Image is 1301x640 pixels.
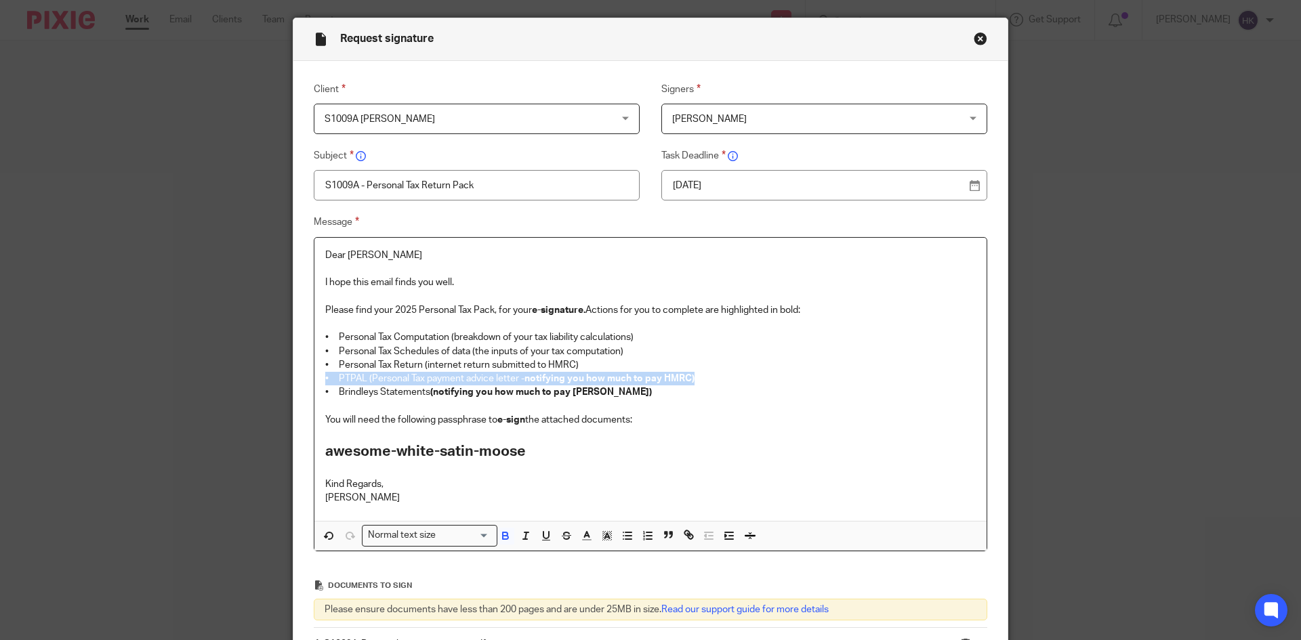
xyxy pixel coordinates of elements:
[325,385,976,399] p: • Brindleys Statements
[673,179,965,192] p: [DATE]
[497,415,525,425] strong: e-sign
[325,330,976,344] p: • Personal Tax Computation (breakdown of your tax liability calculations)
[325,303,976,317] p: Please find your 2025 Personal Tax Pack, for your Actions for you to complete are highlighted in ...
[325,358,976,372] p: • Personal Tax Return (internet return submitted to HMRC)
[325,249,976,262] p: Dear [PERSON_NAME]
[430,387,652,397] strong: (notifying you how much to pay [PERSON_NAME])
[340,33,434,44] span: Request signature
[314,170,640,200] input: Insert subject
[325,413,976,427] p: You will need the following passphrase to the attached documents:
[661,605,829,614] a: Read our support guide for more details
[325,491,976,505] p: [PERSON_NAME]
[328,582,412,589] span: Documents to sign
[325,477,976,491] p: Kind Regards,
[325,372,976,385] p: • PTPAL (Personal Tax payment advice letter -
[325,114,435,124] span: S1009A [PERSON_NAME]
[974,32,987,45] button: Close modal
[314,599,987,620] div: Please ensure documents have less than 200 pages and are under 25MB in size.
[440,528,489,542] input: Search for option
[325,276,976,289] p: I hope this email finds you well.
[325,444,526,458] strong: awesome-white-satin-moose
[532,305,585,315] strong: e-signature.
[661,151,726,161] span: Task Deadline
[524,374,695,383] strong: notifying you how much to pay HMRC)
[362,525,497,546] div: Search for option
[314,151,354,161] span: Subject
[314,214,987,230] label: Message
[314,81,640,98] label: Client
[672,114,747,124] span: [PERSON_NAME]
[325,345,976,358] p: • Personal Tax Schedules of data (the inputs of your tax computation)
[661,81,987,98] label: Signers
[365,528,439,542] span: Normal text size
